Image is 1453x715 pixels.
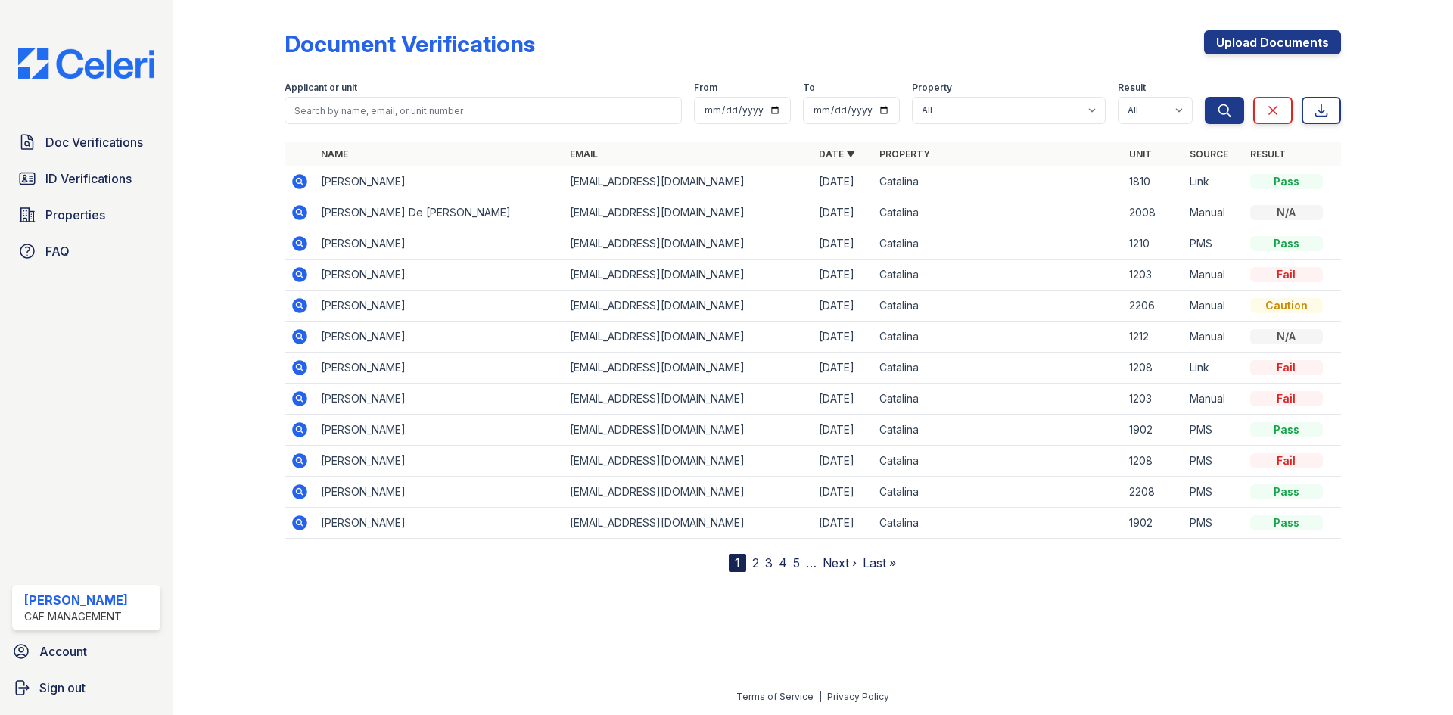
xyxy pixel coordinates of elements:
[806,554,817,572] span: …
[564,415,813,446] td: [EMAIL_ADDRESS][DOMAIN_NAME]
[873,291,1122,322] td: Catalina
[45,169,132,188] span: ID Verifications
[1250,453,1323,468] div: Fail
[564,260,813,291] td: [EMAIL_ADDRESS][DOMAIN_NAME]
[1250,236,1323,251] div: Pass
[863,555,896,570] a: Last »
[285,82,357,94] label: Applicant or unit
[12,200,160,230] a: Properties
[1204,30,1341,54] a: Upload Documents
[1123,166,1184,197] td: 1810
[564,477,813,508] td: [EMAIL_ADDRESS][DOMAIN_NAME]
[873,260,1122,291] td: Catalina
[1123,415,1184,446] td: 1902
[1184,322,1244,353] td: Manual
[1250,515,1323,530] div: Pass
[315,446,564,477] td: [PERSON_NAME]
[6,673,166,703] a: Sign out
[1184,291,1244,322] td: Manual
[765,555,773,570] a: 3
[873,477,1122,508] td: Catalina
[873,322,1122,353] td: Catalina
[12,127,160,157] a: Doc Verifications
[813,322,873,353] td: [DATE]
[564,291,813,322] td: [EMAIL_ADDRESS][DOMAIN_NAME]
[873,508,1122,539] td: Catalina
[1123,384,1184,415] td: 1203
[321,148,348,160] a: Name
[813,197,873,228] td: [DATE]
[6,48,166,79] img: CE_Logo_Blue-a8612792a0a2168367f1c8372b55b34899dd931a85d93a1a3d3e32e68fde9ad4.png
[1184,384,1244,415] td: Manual
[793,555,800,570] a: 5
[873,197,1122,228] td: Catalina
[873,415,1122,446] td: Catalina
[315,353,564,384] td: [PERSON_NAME]
[315,291,564,322] td: [PERSON_NAME]
[873,384,1122,415] td: Catalina
[813,415,873,446] td: [DATE]
[1250,391,1323,406] div: Fail
[1250,267,1323,282] div: Fail
[564,353,813,384] td: [EMAIL_ADDRESS][DOMAIN_NAME]
[813,353,873,384] td: [DATE]
[912,82,952,94] label: Property
[1184,477,1244,508] td: PMS
[285,97,682,124] input: Search by name, email, or unit number
[694,82,717,94] label: From
[1250,360,1323,375] div: Fail
[564,228,813,260] td: [EMAIL_ADDRESS][DOMAIN_NAME]
[813,446,873,477] td: [DATE]
[813,477,873,508] td: [DATE]
[39,642,87,661] span: Account
[570,148,598,160] a: Email
[564,384,813,415] td: [EMAIL_ADDRESS][DOMAIN_NAME]
[1184,166,1244,197] td: Link
[813,384,873,415] td: [DATE]
[1184,415,1244,446] td: PMS
[1118,82,1146,94] label: Result
[315,477,564,508] td: [PERSON_NAME]
[1123,260,1184,291] td: 1203
[813,291,873,322] td: [DATE]
[819,691,822,702] div: |
[873,228,1122,260] td: Catalina
[1250,205,1323,220] div: N/A
[12,236,160,266] a: FAQ
[1250,148,1286,160] a: Result
[813,260,873,291] td: [DATE]
[779,555,787,570] a: 4
[1184,353,1244,384] td: Link
[1250,174,1323,189] div: Pass
[1184,228,1244,260] td: PMS
[564,197,813,228] td: [EMAIL_ADDRESS][DOMAIN_NAME]
[315,384,564,415] td: [PERSON_NAME]
[1250,422,1323,437] div: Pass
[1129,148,1152,160] a: Unit
[813,228,873,260] td: [DATE]
[24,609,128,624] div: CAF Management
[1250,329,1323,344] div: N/A
[1123,228,1184,260] td: 1210
[1123,477,1184,508] td: 2208
[315,197,564,228] td: [PERSON_NAME] De [PERSON_NAME]
[1190,148,1228,160] a: Source
[823,555,857,570] a: Next ›
[45,242,70,260] span: FAQ
[285,30,535,58] div: Document Verifications
[315,166,564,197] td: [PERSON_NAME]
[564,508,813,539] td: [EMAIL_ADDRESS][DOMAIN_NAME]
[6,636,166,667] a: Account
[1123,322,1184,353] td: 1212
[315,260,564,291] td: [PERSON_NAME]
[873,166,1122,197] td: Catalina
[819,148,855,160] a: Date ▼
[729,554,746,572] div: 1
[39,679,86,697] span: Sign out
[315,322,564,353] td: [PERSON_NAME]
[1184,446,1244,477] td: PMS
[1250,298,1323,313] div: Caution
[1123,446,1184,477] td: 1208
[1250,484,1323,499] div: Pass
